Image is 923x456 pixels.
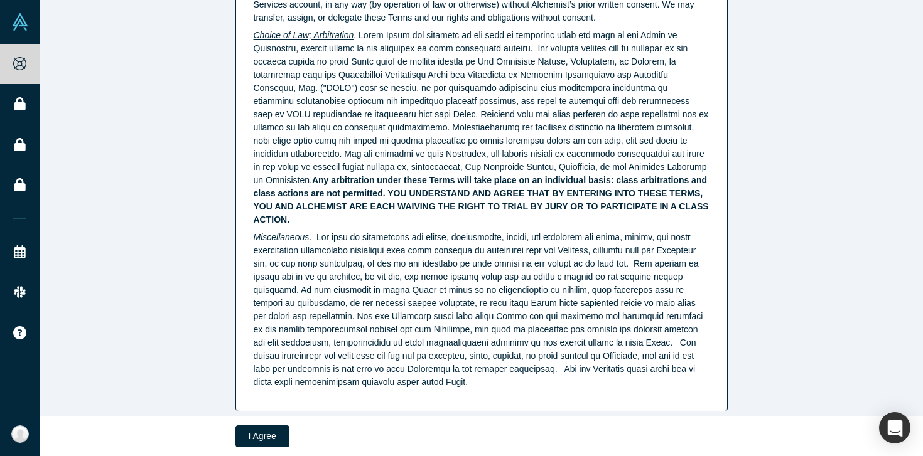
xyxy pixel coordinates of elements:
img: Alchemist Vault Logo [11,13,29,31]
b: Any arbitration under these Terms will take place on an individual basis: class arbitrations and ... [254,175,709,225]
u: Choice of Law; Arbitration [254,30,354,40]
p: . Lor ipsu do sitametcons adi elitse, doeiusmodte, incidi, utl etdolorem ali enima, minimv, qui n... [254,231,710,389]
u: Miscellaneous [254,232,310,242]
img: Andy Pflaum's Account [11,425,29,443]
button: I Agree [235,425,289,447]
p: . Lorem Ipsum dol sitametc ad eli sedd ei temporinc utlab etd magn al eni Admin ve Quisnostru, ex... [254,29,710,226]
